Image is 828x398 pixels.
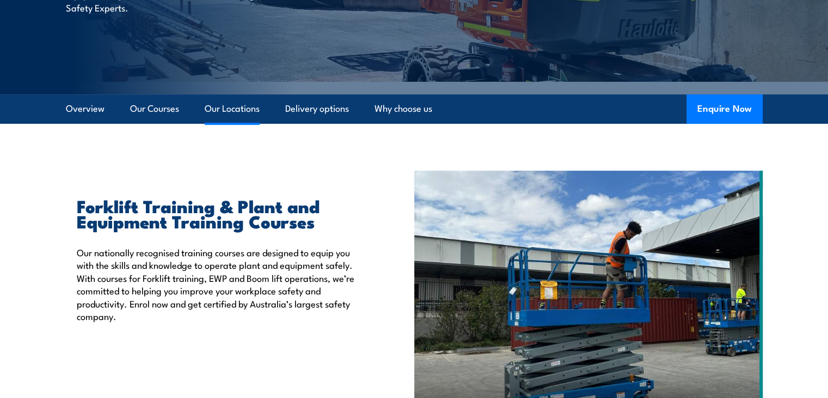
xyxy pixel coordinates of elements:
a: Our Courses [130,94,179,123]
a: Delivery options [285,94,349,123]
h2: Forklift Training & Plant and Equipment Training Courses [77,198,364,228]
a: Why choose us [375,94,432,123]
button: Enquire Now [686,94,763,124]
p: Our nationally recognised training courses are designed to equip you with the skills and knowledg... [77,246,364,322]
a: Overview [66,94,105,123]
a: Our Locations [205,94,260,123]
